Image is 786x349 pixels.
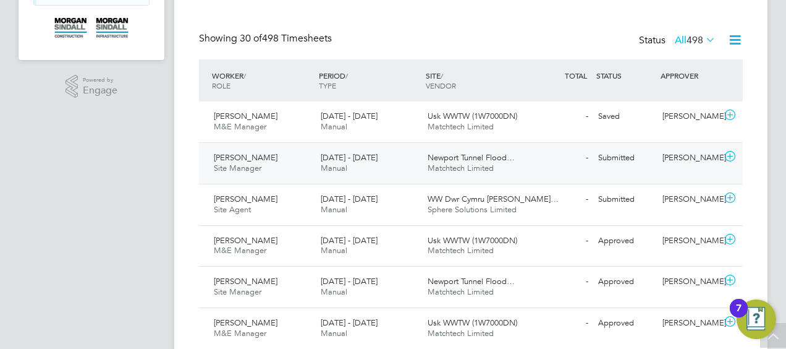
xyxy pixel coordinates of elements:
[243,71,246,80] span: /
[428,152,515,163] span: Newport Tunnel Flood…
[529,106,593,127] div: -
[199,32,334,45] div: Showing
[529,148,593,168] div: -
[675,34,716,46] label: All
[214,287,261,297] span: Site Manager
[214,245,266,256] span: M&E Manager
[214,235,277,246] span: [PERSON_NAME]
[657,313,722,334] div: [PERSON_NAME]
[428,245,494,256] span: Matchtech Limited
[321,235,378,246] span: [DATE] - [DATE]
[54,18,129,38] img: morgansindall-logo-retina.png
[321,152,378,163] span: [DATE] - [DATE]
[593,106,657,127] div: Saved
[657,64,722,87] div: APPROVER
[428,276,515,287] span: Newport Tunnel Flood…
[83,75,117,85] span: Powered by
[657,272,722,292] div: [PERSON_NAME]
[593,231,657,251] div: Approved
[428,328,494,338] span: Matchtech Limited
[65,75,118,98] a: Powered byEngage
[316,64,423,97] div: PERIOD
[687,34,703,46] span: 498
[657,231,722,251] div: [PERSON_NAME]
[565,71,587,80] span: TOTAL
[321,317,378,328] span: [DATE] - [DATE]
[593,148,657,168] div: Submitted
[214,121,266,132] span: M&E Manager
[214,111,277,121] span: [PERSON_NAME]
[321,287,347,297] span: Manual
[428,163,494,173] span: Matchtech Limited
[657,106,722,127] div: [PERSON_NAME]
[240,32,332,45] span: 498 Timesheets
[321,245,347,256] span: Manual
[737,299,776,339] button: Open Resource Center, 7 new notifications
[209,64,316,97] div: WORKER
[214,204,251,215] span: Site Agent
[657,189,722,210] div: [PERSON_NAME]
[639,32,718,50] div: Status
[321,163,347,173] span: Manual
[214,317,277,328] span: [PERSON_NAME]
[214,194,277,204] span: [PERSON_NAME]
[319,80,336,90] span: TYPE
[321,204,347,215] span: Manual
[83,85,117,96] span: Engage
[321,111,378,121] span: [DATE] - [DATE]
[657,148,722,168] div: [PERSON_NAME]
[240,32,262,45] span: 30 of
[736,308,742,324] div: 7
[428,287,494,297] span: Matchtech Limited
[214,152,277,163] span: [PERSON_NAME]
[321,194,378,204] span: [DATE] - [DATE]
[441,71,443,80] span: /
[593,64,657,87] div: STATUS
[321,276,378,287] span: [DATE] - [DATE]
[428,111,517,121] span: Usk WWTW (1W7000DN)
[428,194,559,204] span: WW Dwr Cymru [PERSON_NAME]…
[593,272,657,292] div: Approved
[423,64,530,97] div: SITE
[529,189,593,210] div: -
[33,18,150,38] a: Go to home page
[214,163,261,173] span: Site Manager
[428,204,517,215] span: Sphere Solutions Limited
[321,121,347,132] span: Manual
[321,328,347,338] span: Manual
[428,235,517,246] span: Usk WWTW (1W7000DN)
[426,80,456,90] span: VENDOR
[593,189,657,210] div: Submitted
[529,313,593,334] div: -
[529,272,593,292] div: -
[428,121,494,132] span: Matchtech Limited
[214,276,277,287] span: [PERSON_NAME]
[529,231,593,251] div: -
[428,317,517,328] span: Usk WWTW (1W7000DN)
[214,328,266,338] span: M&E Manager
[212,80,230,90] span: ROLE
[593,313,657,334] div: Approved
[345,71,348,80] span: /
